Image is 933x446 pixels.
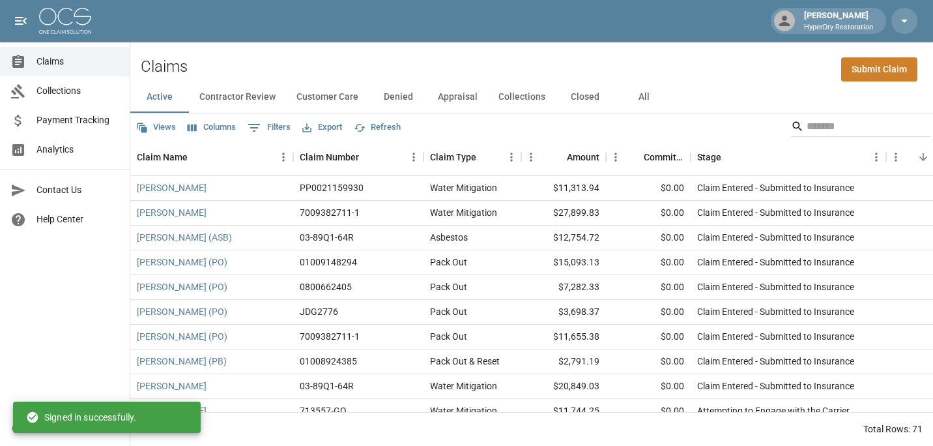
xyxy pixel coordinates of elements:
[184,117,239,138] button: Select columns
[137,379,207,393] a: [PERSON_NAME]
[521,176,606,201] div: $11,313.94
[39,8,91,34] img: ocs-logo-white-transparent.png
[36,143,119,156] span: Analytics
[188,148,206,166] button: Sort
[430,330,467,343] div: Pack Out
[697,181,854,194] div: Claim Entered - Submitted to Insurance
[567,139,599,175] div: Amount
[137,305,227,318] a: [PERSON_NAME] (PO)
[521,147,541,167] button: Menu
[137,256,227,269] a: [PERSON_NAME] (PO)
[521,201,606,226] div: $27,899.83
[914,148,932,166] button: Sort
[12,422,118,435] div: © 2025 One Claim Solution
[300,404,347,417] div: 713557-GQ
[244,117,294,138] button: Show filters
[691,139,886,175] div: Stage
[791,116,930,140] div: Search
[521,349,606,374] div: $2,791.19
[697,280,854,293] div: Claim Entered - Submitted to Insurance
[804,22,873,33] p: HyperDry Restoration
[427,82,488,113] button: Appraisal
[300,139,359,175] div: Claim Number
[36,55,119,68] span: Claims
[867,147,886,167] button: Menu
[697,231,854,244] div: Claim Entered - Submitted to Insurance
[549,148,567,166] button: Sort
[137,181,207,194] a: [PERSON_NAME]
[300,206,360,219] div: 7009382711-1
[606,139,691,175] div: Committed Amount
[476,148,495,166] button: Sort
[841,57,917,82] a: Submit Claim
[799,9,878,33] div: [PERSON_NAME]
[293,139,423,175] div: Claim Number
[36,84,119,98] span: Collections
[521,325,606,349] div: $11,655.38
[8,8,34,34] button: open drawer
[430,280,467,293] div: Pack Out
[606,147,625,167] button: Menu
[189,82,286,113] button: Contractor Review
[606,399,691,424] div: $0.00
[606,325,691,349] div: $0.00
[556,82,614,113] button: Closed
[697,256,854,269] div: Claim Entered - Submitted to Insurance
[521,250,606,275] div: $15,093.13
[521,226,606,250] div: $12,754.72
[488,82,556,113] button: Collections
[606,226,691,250] div: $0.00
[502,147,521,167] button: Menu
[26,406,136,429] div: Signed in successfully.
[300,355,357,368] div: 01008924385
[697,305,854,318] div: Claim Entered - Submitted to Insurance
[430,404,497,417] div: Water Mitigation
[141,57,188,76] h2: Claims
[606,201,691,226] div: $0.00
[351,117,404,138] button: Refresh
[300,256,357,269] div: 01009148294
[137,206,207,219] a: [PERSON_NAME]
[606,349,691,374] div: $0.00
[137,330,227,343] a: [PERSON_NAME] (PO)
[130,82,933,113] div: dynamic tabs
[606,275,691,300] div: $0.00
[430,379,497,393] div: Water Mitigation
[521,275,606,300] div: $7,282.33
[606,300,691,325] div: $0.00
[300,379,354,393] div: 03-89Q1-64R
[625,148,644,166] button: Sort
[300,181,364,194] div: PP0021159930
[430,231,468,244] div: Asbestos
[300,305,338,318] div: JDG2776
[606,374,691,399] div: $0.00
[430,355,500,368] div: Pack Out & Reset
[137,139,188,175] div: Claim Name
[697,379,854,393] div: Claim Entered - Submitted to Insurance
[886,147,906,167] button: Menu
[430,206,497,219] div: Water Mitigation
[133,117,179,138] button: Views
[299,117,345,138] button: Export
[36,183,119,197] span: Contact Us
[404,147,423,167] button: Menu
[697,404,850,417] div: Attempting to Engage with the Carrier
[644,139,684,175] div: Committed Amount
[137,280,227,293] a: [PERSON_NAME] (PO)
[274,147,293,167] button: Menu
[863,423,923,436] div: Total Rows: 71
[36,213,119,226] span: Help Center
[300,280,352,293] div: 0800662405
[300,231,354,244] div: 03-89Q1-64R
[697,330,854,343] div: Claim Entered - Submitted to Insurance
[430,139,476,175] div: Claim Type
[286,82,369,113] button: Customer Care
[137,355,227,368] a: [PERSON_NAME] (PB)
[521,300,606,325] div: $3,698.37
[359,148,377,166] button: Sort
[130,82,189,113] button: Active
[606,250,691,275] div: $0.00
[697,206,854,219] div: Claim Entered - Submitted to Insurance
[423,139,521,175] div: Claim Type
[614,82,673,113] button: All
